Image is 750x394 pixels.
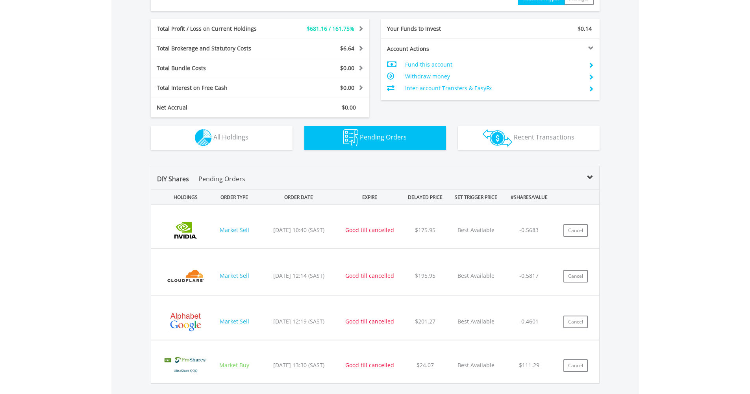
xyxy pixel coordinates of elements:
[161,350,211,381] img: EQU.US.QID.png
[563,224,588,237] button: Cancel
[381,25,491,33] div: Your Funds to Invest
[563,270,588,282] button: Cancel
[212,361,257,369] div: Market Buy
[451,190,500,204] div: SET TRIGGER PRICE
[161,306,211,337] img: EQU.US.GOOGL.png
[258,226,339,234] div: [DATE] 10:40 (SAST)
[417,361,434,369] span: $24.07
[307,25,354,32] span: $681.16 / 161.75%
[342,104,356,111] span: $0.00
[451,361,500,369] p: Best Available
[519,361,539,369] span: $111.29
[405,59,582,71] td: Fund this account
[151,64,278,72] div: Total Bundle Costs
[563,316,588,328] button: Cancel
[213,133,248,141] span: All Holdings
[212,190,257,204] div: ORDER TYPE
[341,190,399,204] div: EXPIRE
[304,126,446,150] button: Pending Orders
[341,361,399,369] div: Good till cancelled
[157,175,189,183] span: DIY Shares
[161,215,211,246] img: EQU.US.NVDA.png
[451,318,500,325] p: Best Available
[151,84,278,92] div: Total Interest on Free Cash
[198,174,245,184] p: Pending Orders
[514,133,574,141] span: Recent Transactions
[415,272,435,279] span: $195.95
[258,190,339,204] div: ORDER DATE
[258,318,339,325] div: [DATE] 12:19 (SAST)
[400,190,450,204] div: DELAYED PRICE
[451,272,500,280] p: Best Available
[212,272,257,280] div: Market Sell
[212,318,257,325] div: Market Sell
[563,359,588,372] button: Cancel
[502,318,556,325] div: -0.4601
[415,226,435,234] span: $175.95
[157,190,211,204] div: HOLDINGS
[405,71,582,82] td: Withdraw money
[415,318,435,325] span: $201.27
[381,45,491,53] div: Account Actions
[161,258,211,294] img: EQU.US.NET.png
[212,226,257,234] div: Market Sell
[195,129,212,146] img: holdings-wht.png
[360,133,407,141] span: Pending Orders
[341,318,399,325] div: Good till cancelled
[405,82,582,94] td: Inter-account Transfers & EasyFx
[483,129,512,147] img: transactions-zar-wht.png
[578,25,592,32] span: $0.14
[502,226,556,234] div: -0.5683
[341,226,399,234] div: Good till cancelled
[343,129,358,146] img: pending_instructions-wht.png
[258,272,339,280] div: [DATE] 12:14 (SAST)
[258,361,339,369] div: [DATE] 13:30 (SAST)
[502,190,556,204] div: #SHARES/VALUE
[151,45,278,52] div: Total Brokerage and Statutory Costs
[502,272,556,280] div: -0.5817
[340,64,354,72] span: $0.00
[151,126,293,150] button: All Holdings
[151,104,278,112] div: Net Accrual
[458,126,600,150] button: Recent Transactions
[451,226,500,234] p: Best Available
[151,25,278,33] div: Total Profit / Loss on Current Holdings
[341,272,399,280] div: Good till cancelled
[340,45,354,52] span: $6.64
[340,84,354,91] span: $0.00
